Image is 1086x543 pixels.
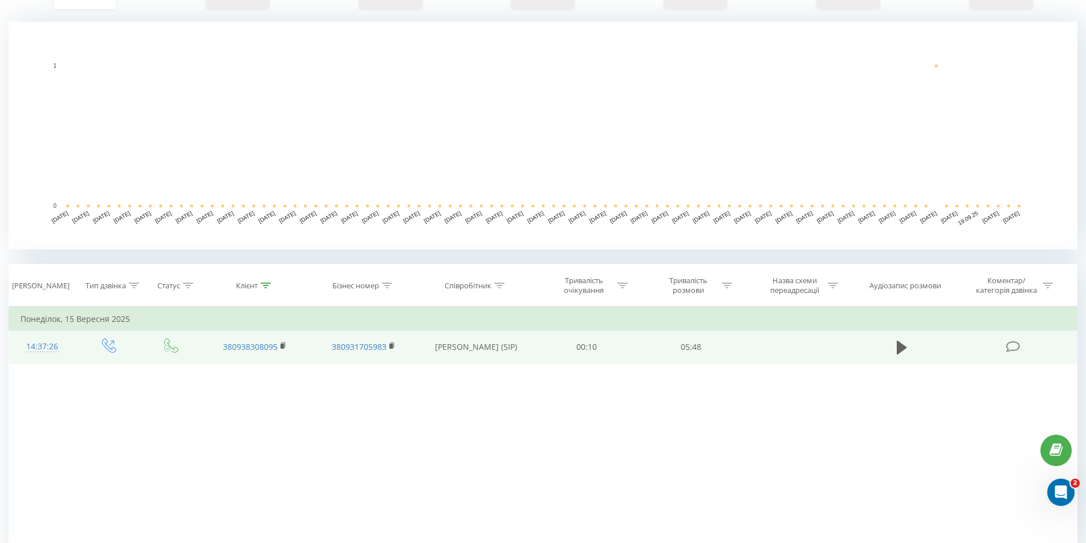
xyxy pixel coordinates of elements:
iframe: Intercom live chat [1047,479,1075,506]
text: [DATE] [568,210,587,224]
td: 05:48 [639,330,743,364]
text: [DATE] [381,210,400,224]
div: Клієнт [236,281,258,291]
text: [DATE] [402,210,421,224]
span: 2 [1071,479,1080,488]
text: [DATE] [650,210,669,224]
text: [DATE] [547,210,566,224]
text: [DATE] [112,210,131,224]
text: [DATE] [92,210,111,224]
div: 14:37:26 [21,336,64,358]
div: Співробітник [445,281,491,291]
text: [DATE] [71,210,90,224]
text: [DATE] [216,210,235,224]
text: [DATE] [340,210,359,224]
text: [DATE] [692,210,710,224]
text: [DATE] [857,210,876,224]
text: [DATE] [51,210,70,224]
text: [DATE] [133,210,152,224]
td: 00:10 [535,330,639,364]
div: Коментар/категорія дзвінка [973,276,1040,295]
text: [DATE] [423,210,442,224]
text: 0 [53,203,56,209]
text: [DATE] [609,210,628,224]
text: [DATE] [795,210,814,224]
text: [DATE] [361,210,380,224]
td: Понеділок, 15 Вересня 2025 [9,308,1077,330]
text: [DATE] [940,210,959,224]
text: [DATE] [816,210,835,224]
text: [DATE] [671,210,690,224]
text: [DATE] [588,210,607,224]
div: Назва схеми переадресації [764,276,825,295]
text: [DATE] [836,210,855,224]
text: [DATE] [878,210,897,224]
text: 1 [53,63,56,69]
text: [DATE] [981,210,1000,224]
a: 380938308095 [223,341,278,352]
div: [PERSON_NAME] [12,281,70,291]
div: Тип дзвінка [86,281,126,291]
text: [DATE] [319,210,338,224]
text: [DATE] [464,210,483,224]
a: 380931705983 [332,341,387,352]
text: [DATE] [174,210,193,224]
text: [DATE] [154,210,173,224]
text: [DATE] [774,210,793,224]
text: [DATE] [754,210,772,224]
text: [DATE] [196,210,214,224]
text: [DATE] [629,210,648,224]
text: [DATE] [485,210,503,224]
text: [DATE] [898,210,917,224]
td: [PERSON_NAME] (SIP) [418,330,535,364]
div: Статус [157,281,180,291]
text: [DATE] [237,210,255,224]
text: 19.09.25 [957,210,979,226]
div: Аудіозапис розмови [869,281,941,291]
text: [DATE] [919,210,938,224]
text: [DATE] [526,210,545,224]
text: [DATE] [299,210,318,224]
text: [DATE] [257,210,276,224]
text: [DATE] [444,210,462,224]
text: [DATE] [278,210,297,224]
svg: A chart. [9,22,1077,250]
div: Тривалість розмови [658,276,719,295]
text: [DATE] [1002,210,1020,224]
text: [DATE] [733,210,752,224]
text: [DATE] [506,210,524,224]
div: Бізнес номер [332,281,379,291]
text: [DATE] [712,210,731,224]
div: Тривалість очікування [554,276,615,295]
